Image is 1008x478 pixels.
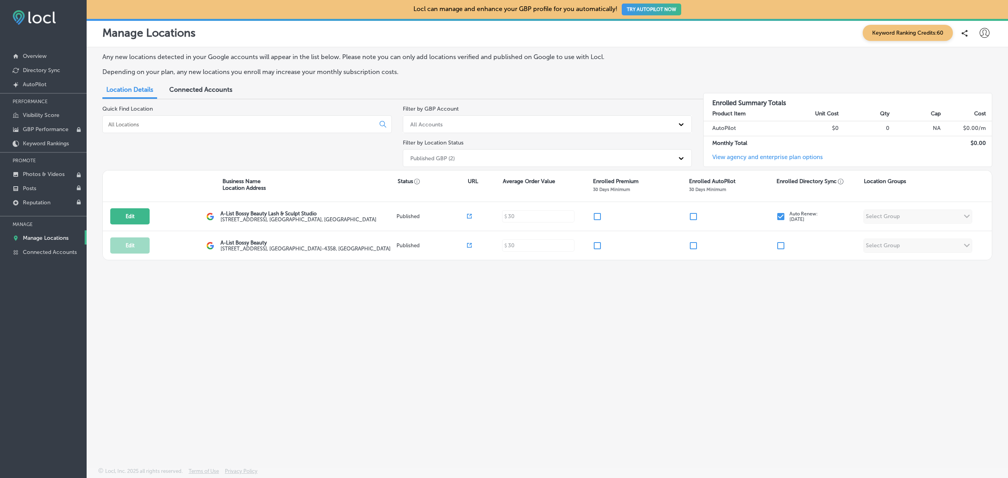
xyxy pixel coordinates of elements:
p: Status [398,178,468,185]
p: Location Groups [864,178,906,185]
p: Enrolled AutoPilot [689,178,736,185]
button: Edit [110,237,150,254]
span: Location Details [106,86,153,93]
td: $0 [788,121,839,136]
td: Monthly Total [704,136,788,150]
p: Posts [23,185,36,192]
p: Keyword Rankings [23,140,69,147]
p: Published [397,243,467,248]
p: Overview [23,53,46,59]
div: Published GBP (2) [410,155,455,161]
p: Published [397,213,467,219]
p: Enrolled Directory Sync [776,178,844,185]
label: Filter by Location Status [403,139,463,146]
div: All Accounts [410,121,443,128]
p: A-List Bossy Beauty [220,240,391,246]
span: Keyword Ranking Credits: 60 [863,25,953,41]
p: GBP Performance [23,126,69,133]
label: [STREET_ADDRESS] , [GEOGRAPHIC_DATA]-4358, [GEOGRAPHIC_DATA] [220,246,391,252]
input: All Locations [107,121,373,128]
img: logo [206,213,214,220]
p: Business Name Location Address [222,178,266,191]
p: Directory Sync [23,67,60,74]
p: Reputation [23,199,50,206]
p: 30 Days Minimum [593,187,630,192]
td: NA [890,121,941,136]
th: Cap [890,107,941,121]
p: Connected Accounts [23,249,77,256]
p: A-List Bossy Beauty Lash & Sculpt Studio [220,211,376,217]
a: View agency and enterprise plan options [704,154,823,167]
strong: Product Item [712,110,746,117]
p: Enrolled Premium [593,178,639,185]
th: Unit Cost [788,107,839,121]
p: URL [468,178,478,185]
p: 30 Days Minimum [689,187,726,192]
p: Auto Renew: [DATE] [789,211,818,222]
span: Connected Accounts [169,86,232,93]
td: AutoPilot [704,121,788,136]
p: AutoPilot [23,81,46,88]
a: Privacy Policy [225,468,258,478]
p: Photos & Videos [23,171,65,178]
button: TRY AUTOPILOT NOW [622,4,681,15]
p: Locl, Inc. 2025 all rights reserved. [105,468,183,474]
label: [STREET_ADDRESS] , [GEOGRAPHIC_DATA], [GEOGRAPHIC_DATA] [220,217,376,222]
p: Manage Locations [23,235,69,241]
td: $ 0.00 [941,136,992,150]
p: Any new locations detected in your Google accounts will appear in the list below. Please note you... [102,53,681,61]
th: Qty [839,107,890,121]
p: Depending on your plan, any new locations you enroll may increase your monthly subscription costs. [102,68,681,76]
img: fda3e92497d09a02dc62c9cd864e3231.png [13,10,56,25]
p: Average Order Value [503,178,555,185]
th: Cost [941,107,992,121]
button: Edit [110,208,150,224]
p: Manage Locations [102,26,196,39]
td: $ 0.00 /m [941,121,992,136]
label: Filter by GBP Account [403,106,459,112]
h3: Enrolled Summary Totals [704,93,992,107]
label: Quick Find Location [102,106,153,112]
td: 0 [839,121,890,136]
p: Visibility Score [23,112,59,119]
img: logo [206,242,214,250]
a: Terms of Use [189,468,219,478]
